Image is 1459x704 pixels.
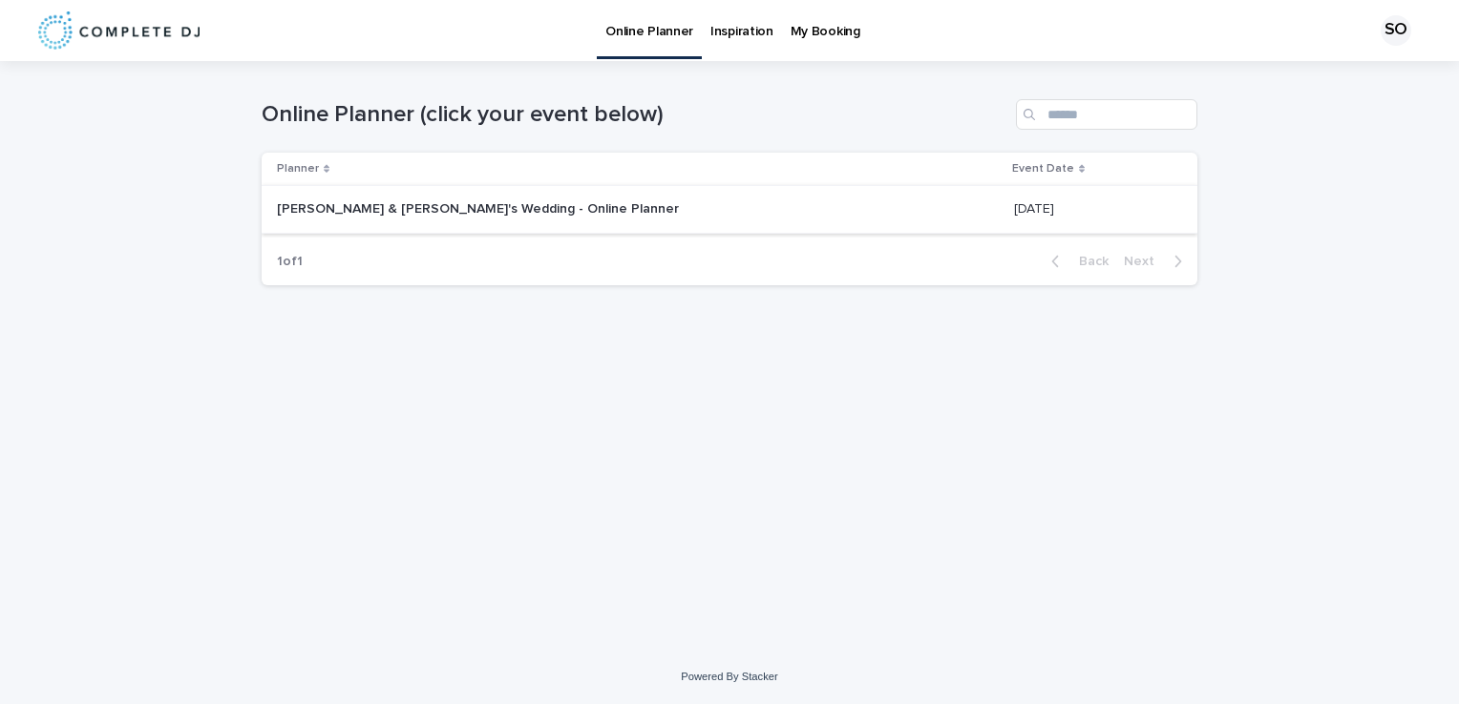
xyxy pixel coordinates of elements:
[277,197,683,217] p: [PERSON_NAME] & [PERSON_NAME]'s Wedding - Online Planner
[262,238,318,285] p: 1 of 1
[38,11,200,50] img: 8nP3zCmvR2aWrOmylPw8
[1014,197,1058,217] p: [DATE]
[1036,253,1116,270] button: Back
[1124,255,1166,268] span: Next
[1016,99,1197,130] input: Search
[1116,253,1197,270] button: Next
[1381,15,1411,46] div: SO
[1068,255,1109,268] span: Back
[262,101,1008,129] h1: Online Planner (click your event below)
[262,186,1197,234] tr: [PERSON_NAME] & [PERSON_NAME]'s Wedding - Online Planner[PERSON_NAME] & [PERSON_NAME]'s Wedding -...
[1012,158,1074,179] p: Event Date
[277,158,319,179] p: Planner
[681,671,777,682] a: Powered By Stacker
